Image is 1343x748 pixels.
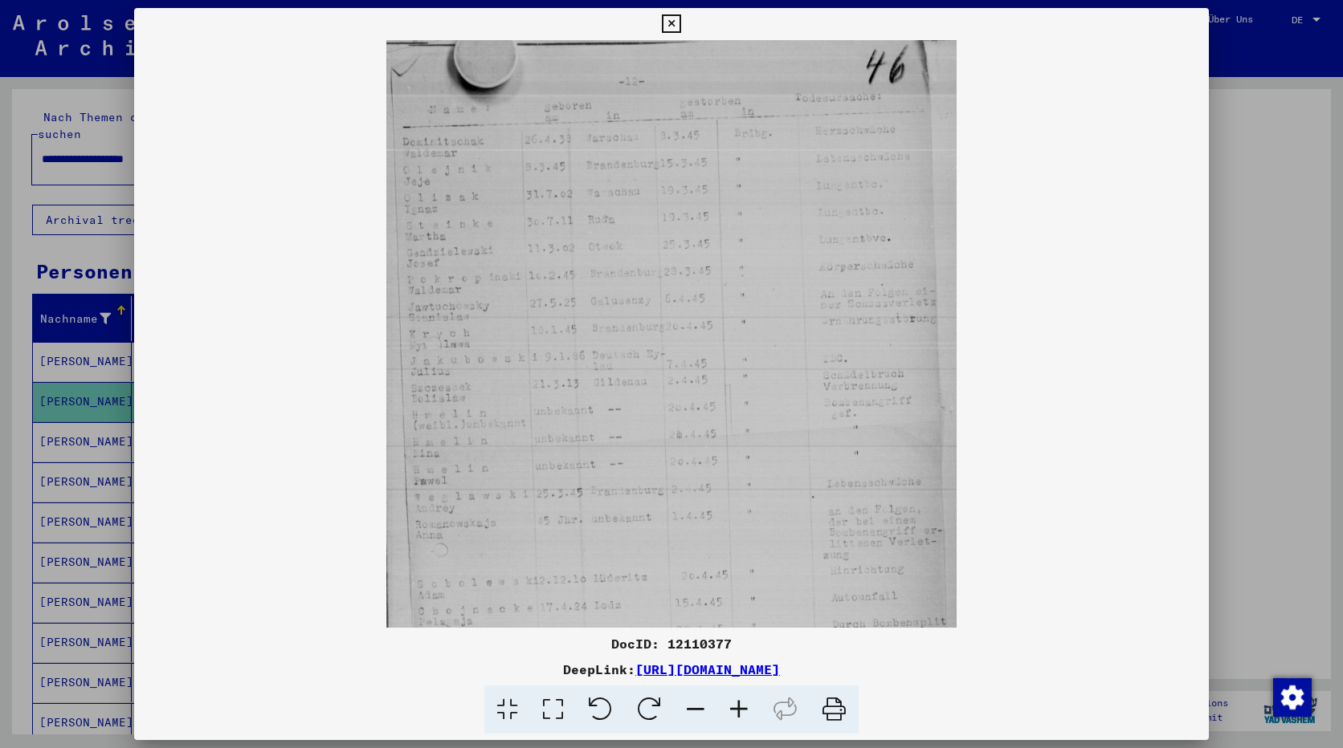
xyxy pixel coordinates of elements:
a: [URL][DOMAIN_NAME] [635,661,780,677]
div: Zustimmung ändern [1272,677,1311,716]
div: DocID: 12110377 [134,634,1209,653]
img: Zustimmung ändern [1273,678,1312,717]
div: DeepLink: [134,660,1209,679]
